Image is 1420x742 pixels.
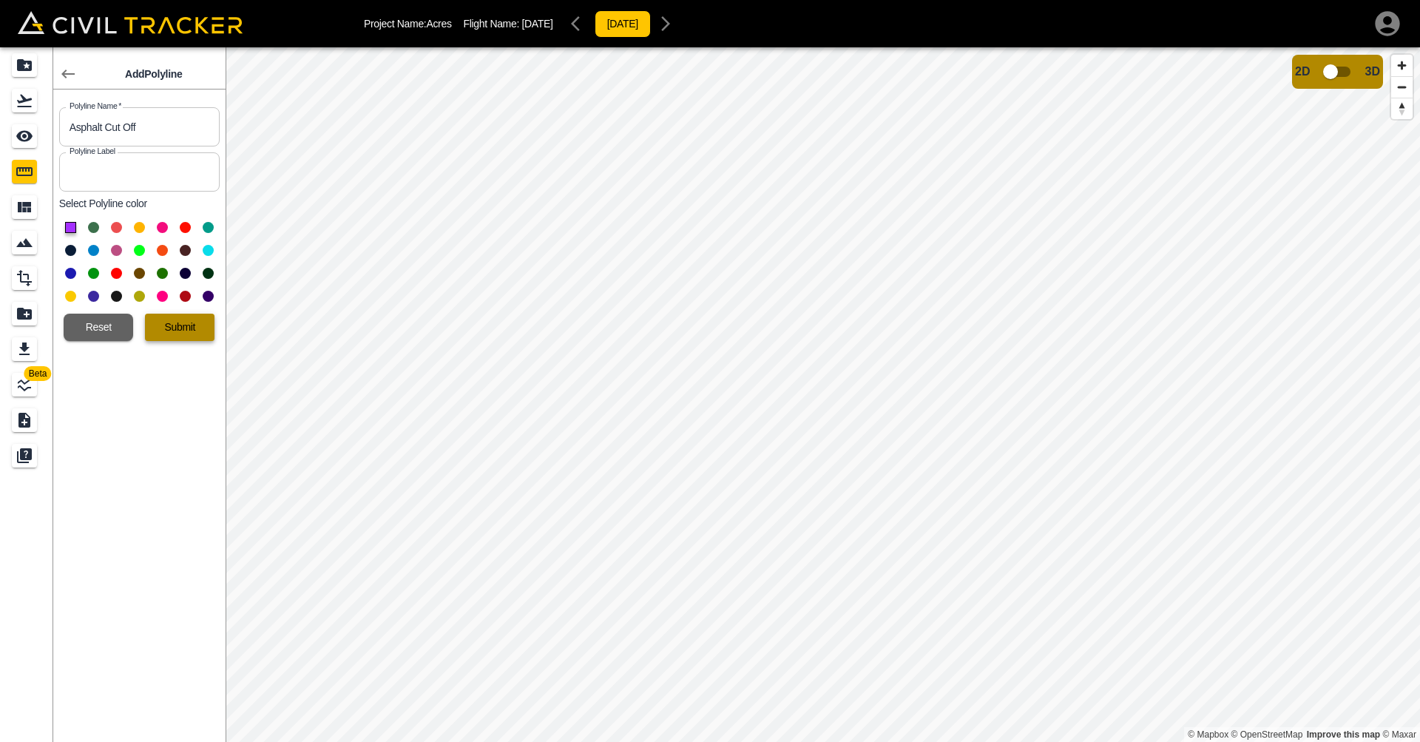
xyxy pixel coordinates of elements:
[1391,98,1413,119] button: Reset bearing to north
[522,18,553,30] span: [DATE]
[364,18,452,30] p: Project Name: Acres
[1391,76,1413,98] button: Zoom out
[1391,55,1413,76] button: Zoom in
[1188,729,1228,740] a: Mapbox
[226,47,1420,742] canvas: Map
[595,10,651,38] button: [DATE]
[1382,729,1416,740] a: Maxar
[1231,729,1303,740] a: OpenStreetMap
[1295,65,1310,78] span: 2D
[18,11,243,34] img: Civil Tracker
[464,18,553,30] p: Flight Name:
[1307,729,1380,740] a: Map feedback
[1365,65,1380,78] span: 3D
